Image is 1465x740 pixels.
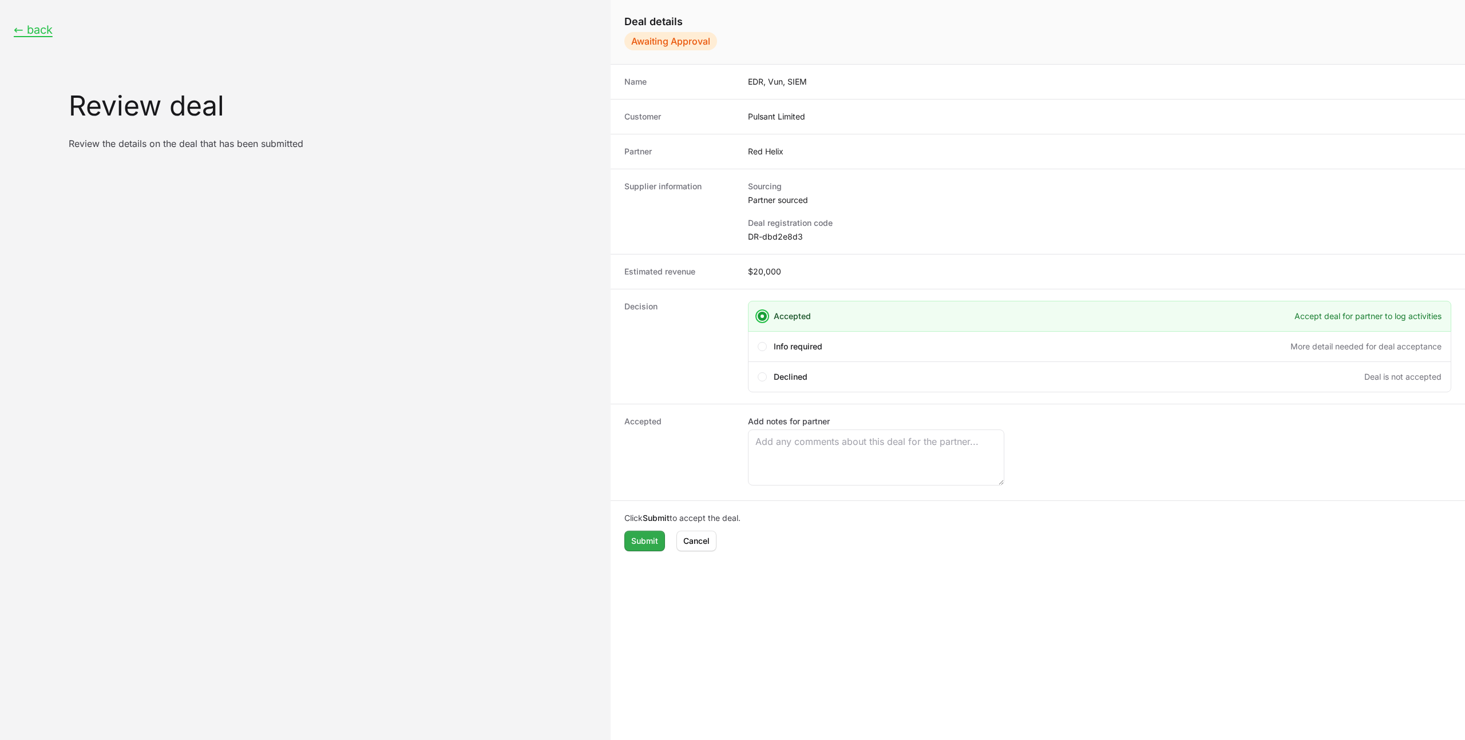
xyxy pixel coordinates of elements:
[624,301,734,392] dt: Decision
[1294,311,1442,322] span: Accept deal for partner to log activities
[748,266,1451,277] dd: $20,000
[748,111,1451,122] dd: Pulsant Limited
[748,194,1451,206] dd: Partner sourced
[624,531,665,551] button: Submit
[1290,341,1442,352] span: More detail needed for deal acceptance
[774,341,822,352] span: Info required
[748,146,1451,157] dd: Red Helix
[624,181,734,242] dt: Supplier information
[774,311,811,322] span: Accepted
[748,181,1451,192] dt: Sourcing
[69,138,581,149] p: Review the details on the deal that has been submitted
[624,512,1451,524] p: Click to accept the deal.
[748,231,1451,242] dd: DR-dbd2e8d3
[624,146,734,157] dt: Partner
[676,531,716,551] button: Cancel
[624,14,1451,30] h1: Deal details
[69,92,597,120] h1: Review deal
[748,217,1451,229] dt: Deal registration code
[631,534,658,548] span: Submit
[624,76,734,87] dt: Name
[1364,371,1442,383] span: Deal is not accepted
[611,65,1465,501] dl: Create deal form
[624,111,734,122] dt: Customer
[748,76,1451,87] dd: EDR, Vun, SIEM
[624,416,734,489] dt: Accepted
[14,23,53,37] button: ← back
[748,416,1004,427] label: Add notes for partner
[624,266,734,277] dt: Estimated revenue
[643,513,670,523] b: Submit
[774,371,807,383] span: Declined
[683,534,710,548] span: Cancel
